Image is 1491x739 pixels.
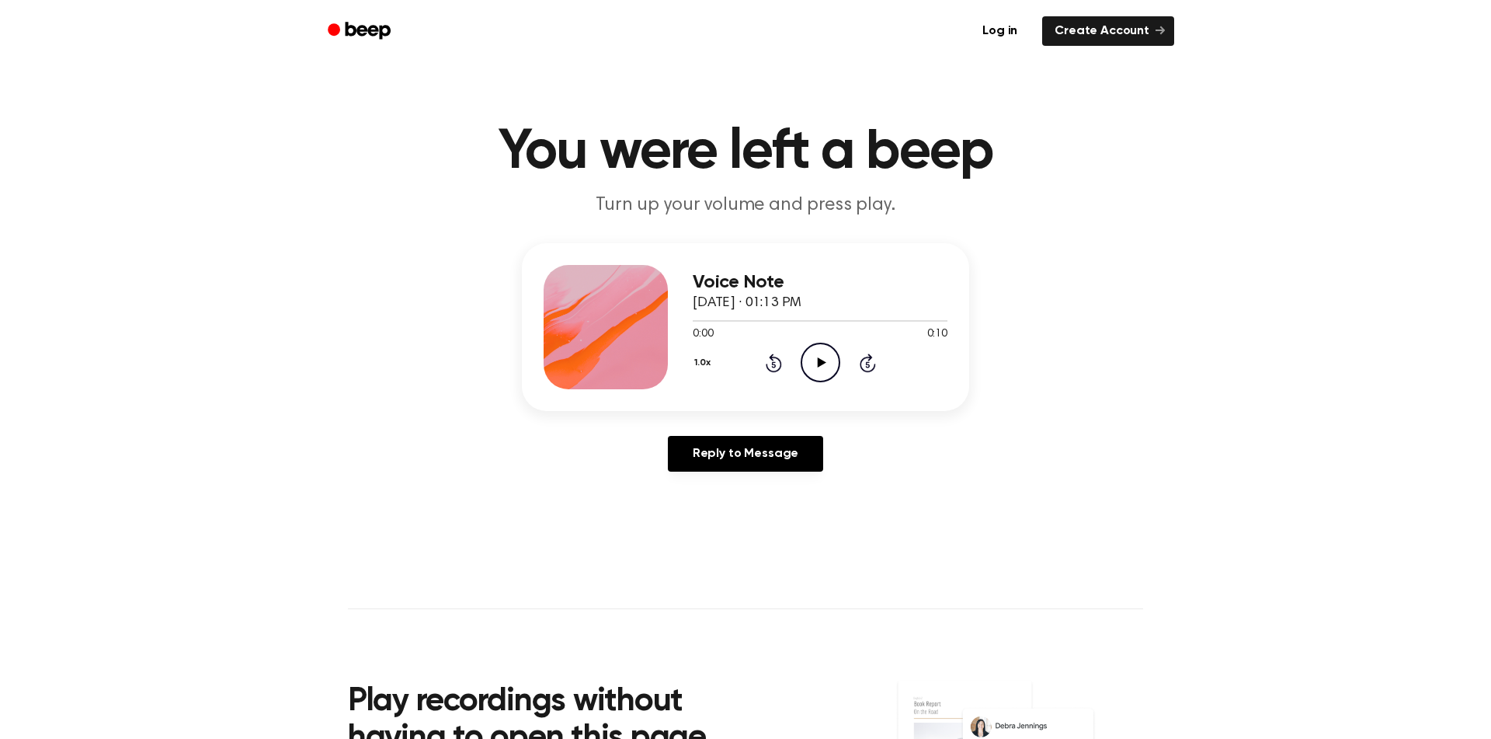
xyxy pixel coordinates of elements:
h1: You were left a beep [348,124,1143,180]
h3: Voice Note [693,272,947,293]
a: Create Account [1042,16,1174,46]
span: [DATE] · 01:13 PM [693,296,801,310]
p: Turn up your volume and press play. [447,193,1044,218]
a: Log in [967,13,1033,49]
a: Reply to Message [668,436,823,472]
button: 1.0x [693,350,716,376]
a: Beep [317,16,405,47]
span: 0:10 [927,326,947,343]
span: 0:00 [693,326,713,343]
